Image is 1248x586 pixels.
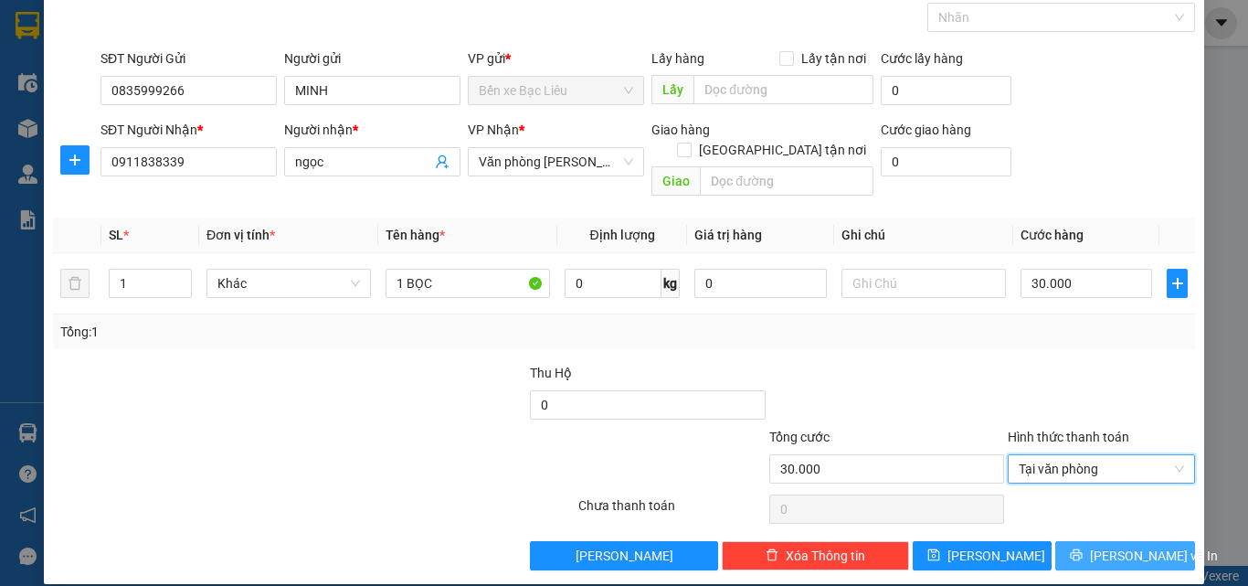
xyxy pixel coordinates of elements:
span: kg [661,269,680,298]
button: deleteXóa Thông tin [722,541,909,570]
input: Cước lấy hàng [881,76,1011,105]
span: Xóa Thông tin [786,546,865,566]
button: plus [1167,269,1188,298]
span: [PERSON_NAME] và In [1090,546,1218,566]
li: 85 [PERSON_NAME] [8,40,348,63]
span: Đơn vị tính [206,228,275,242]
th: Ghi chú [834,218,1013,253]
input: Dọc đường [693,75,873,104]
div: Tổng: 1 [60,322,483,342]
span: Lấy [651,75,693,104]
span: [GEOGRAPHIC_DATA] tận nơi [692,140,873,160]
button: printer[PERSON_NAME] và In [1055,541,1195,570]
span: printer [1070,549,1083,563]
div: Chưa thanh toán [576,495,767,527]
span: Thu Hộ [530,366,572,380]
span: Cước hàng [1021,228,1084,242]
span: Tổng cước [769,430,830,444]
button: plus [60,145,90,175]
span: Định lượng [589,228,654,242]
button: delete [60,269,90,298]
span: Bến xe Bạc Liêu [479,77,633,104]
div: SĐT Người Nhận [100,120,277,140]
span: Lấy tận nơi [794,48,873,69]
span: [PERSON_NAME] [576,546,673,566]
span: environment [105,44,120,59]
span: Giá trị hàng [694,228,762,242]
span: Tại văn phòng [1019,455,1184,483]
span: Giao hàng [651,123,710,137]
label: Cước giao hàng [881,123,971,137]
span: Lấy hàng [651,51,704,66]
span: Giao [651,166,700,196]
span: plus [1168,276,1187,291]
b: [PERSON_NAME] [105,12,259,35]
input: VD: Bàn, Ghế [386,269,550,298]
span: [PERSON_NAME] [947,546,1045,566]
div: SĐT Người Gửi [100,48,277,69]
label: Cước lấy hàng [881,51,963,66]
span: SL [109,228,123,242]
button: save[PERSON_NAME] [913,541,1052,570]
div: Người nhận [284,120,460,140]
span: Văn phòng Hồ Chí Minh [479,148,633,176]
span: save [927,549,940,563]
button: [PERSON_NAME] [530,541,717,570]
span: delete [766,549,778,563]
span: VP Nhận [468,123,519,137]
span: Tên hàng [386,228,445,242]
div: VP gửi [468,48,644,69]
input: Dọc đường [700,166,873,196]
span: user-add [435,154,449,169]
label: Hình thức thanh toán [1008,430,1129,444]
span: Khác [217,270,360,297]
div: Người gửi [284,48,460,69]
span: phone [105,67,120,81]
li: 02839.63.63.63 [8,63,348,86]
b: GỬI : Bến xe Bạc Liêu [8,114,250,144]
input: Cước giao hàng [881,147,1011,176]
span: plus [61,153,89,167]
input: 0 [694,269,826,298]
input: Ghi Chú [841,269,1006,298]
